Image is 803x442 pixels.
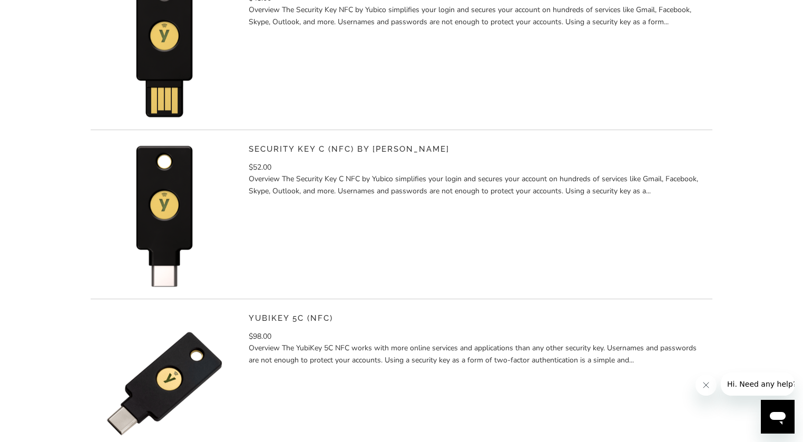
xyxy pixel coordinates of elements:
span: $98.00 [249,331,271,341]
a: YubiKey 5C (NFC) [249,313,333,323]
iframe: Button to launch messaging window [761,400,795,434]
p: Overview The YubiKey 5C NFC works with more online services and applications than any other secur... [249,342,704,366]
iframe: Message from company [721,372,795,396]
img: Security Key C (NFC) by Yubico [91,141,238,288]
span: $52.00 [249,162,271,172]
span: Hi. Need any help? [6,7,76,16]
p: Overview The Security Key C NFC by Yubico simplifies your login and secures your account on hundr... [249,173,704,197]
p: Overview The Security Key NFC by Yubico simplifies your login and secures your account on hundred... [249,4,704,28]
iframe: Close message [696,375,717,396]
a: Security Key C (NFC) by [PERSON_NAME] [249,144,449,154]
